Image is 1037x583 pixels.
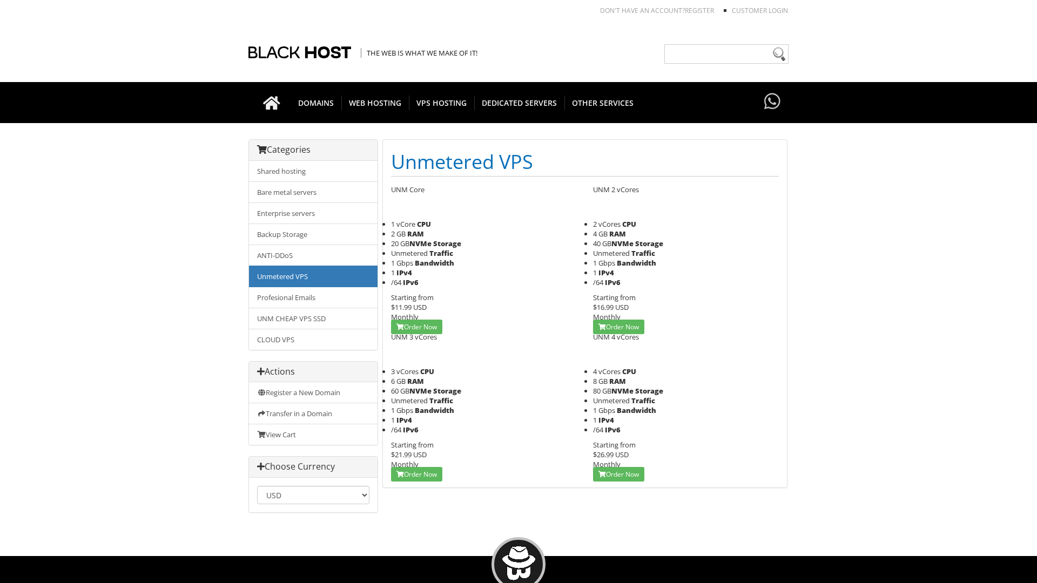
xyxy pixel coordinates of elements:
b: NVMe [409,386,432,396]
span: 4 GB [593,229,608,239]
span: 6 GB [391,376,406,386]
span: 1 Gbps [391,405,413,415]
span: /64 [391,425,401,435]
span: 1 Gbps [593,405,615,415]
a: Order Now [391,467,442,482]
a: Profesional Emails [249,287,378,308]
b: CPU [417,219,431,229]
li: Don't have an account? [584,6,714,15]
a: REGISTER [685,6,714,15]
a: VPS HOSTING [409,82,475,123]
span: 80 GB [593,386,634,396]
b: Traffic [429,396,453,405]
span: 1 [593,268,597,277]
span: Unmetered [593,396,630,405]
div: Starting from Monthly [593,293,779,322]
b: IPv4 [396,268,412,277]
a: Unmetered VPS [249,266,378,287]
span: 1 vCore [391,219,415,229]
b: CPU [622,367,636,376]
span: 40 GB [593,239,634,248]
b: NVMe [611,239,634,248]
b: CPU [420,367,434,376]
b: NVMe [409,239,432,248]
span: 1 [391,268,395,277]
a: Backup Storage [249,223,378,245]
span: /64 [391,277,401,287]
b: NVMe [611,386,634,396]
b: IPv6 [605,277,621,287]
span: Unmetered [593,248,630,258]
h3: Categories [257,145,369,155]
b: IPv6 [605,425,621,435]
b: Bandwidth [617,258,656,268]
input: Need help? [664,44,789,64]
span: 3 vCores [391,367,419,376]
b: Bandwidth [617,405,656,415]
b: RAM [407,229,424,239]
span: WEB HOSTING [341,96,409,110]
span: 2 vCores [593,219,621,229]
b: Storage [433,386,461,396]
span: /64 [593,277,603,287]
h1: Unmetered VPS [391,148,779,177]
b: IPv4 [598,268,614,277]
span: UNM 2 vCores [593,185,639,194]
span: 1 [593,415,597,425]
span: OTHER SERVICES [564,96,641,110]
a: View Cart [249,424,378,445]
b: IPv4 [598,415,614,425]
span: $16.99 USD [593,302,629,312]
span: 20 GB [391,239,432,248]
div: Starting from Monthly [391,293,577,322]
span: 1 Gbps [391,258,413,268]
a: Customer Login [732,6,788,15]
b: Bandwidth [415,405,454,415]
b: RAM [609,376,626,386]
a: Enterprise servers [249,202,378,224]
a: Bare metal servers [249,181,378,203]
b: Traffic [631,248,655,258]
a: Shared hosting [249,161,378,182]
span: 1 Gbps [593,258,615,268]
span: Unmetered [391,248,428,258]
div: Starting from Monthly [391,440,577,469]
b: Bandwidth [415,258,454,268]
span: Unmetered [391,396,428,405]
a: Register a New Domain [249,382,378,403]
a: Order Now [593,467,644,482]
span: 1 [391,415,395,425]
div: Starting from Monthly [593,440,779,469]
b: IPv6 [403,425,419,435]
span: DEDICATED SERVERS [474,96,565,110]
span: UNM 3 vCores [391,332,437,342]
b: RAM [609,229,626,239]
b: Storage [433,239,461,248]
h3: Actions [257,367,369,377]
b: Storage [635,386,663,396]
a: Transfer in a Domain [249,403,378,424]
a: UNM CHEAP VPS SSD [249,308,378,329]
span: 4 vCores [593,367,621,376]
a: DEDICATED SERVERS [474,82,565,123]
a: WEB HOSTING [341,82,409,123]
span: VPS HOSTING [409,96,475,110]
span: $21.99 USD [391,450,427,459]
span: 60 GB [391,386,432,396]
b: IPv4 [396,415,412,425]
img: BlackHOST mascont, Blacky. [502,546,536,580]
a: CLOUD VPS [249,329,378,350]
span: $11.99 USD [391,302,427,312]
a: Have questions? [762,82,783,122]
a: DOMAINS [291,82,342,123]
a: OTHER SERVICES [564,82,641,123]
span: $26.99 USD [593,450,629,459]
span: The Web is what we make of it! [361,48,477,58]
span: 8 GB [593,376,608,386]
b: Traffic [631,396,655,405]
h3: Choose Currency [257,462,369,472]
a: ANTI-DDoS [249,245,378,266]
b: Traffic [429,248,453,258]
span: 2 GB [391,229,406,239]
